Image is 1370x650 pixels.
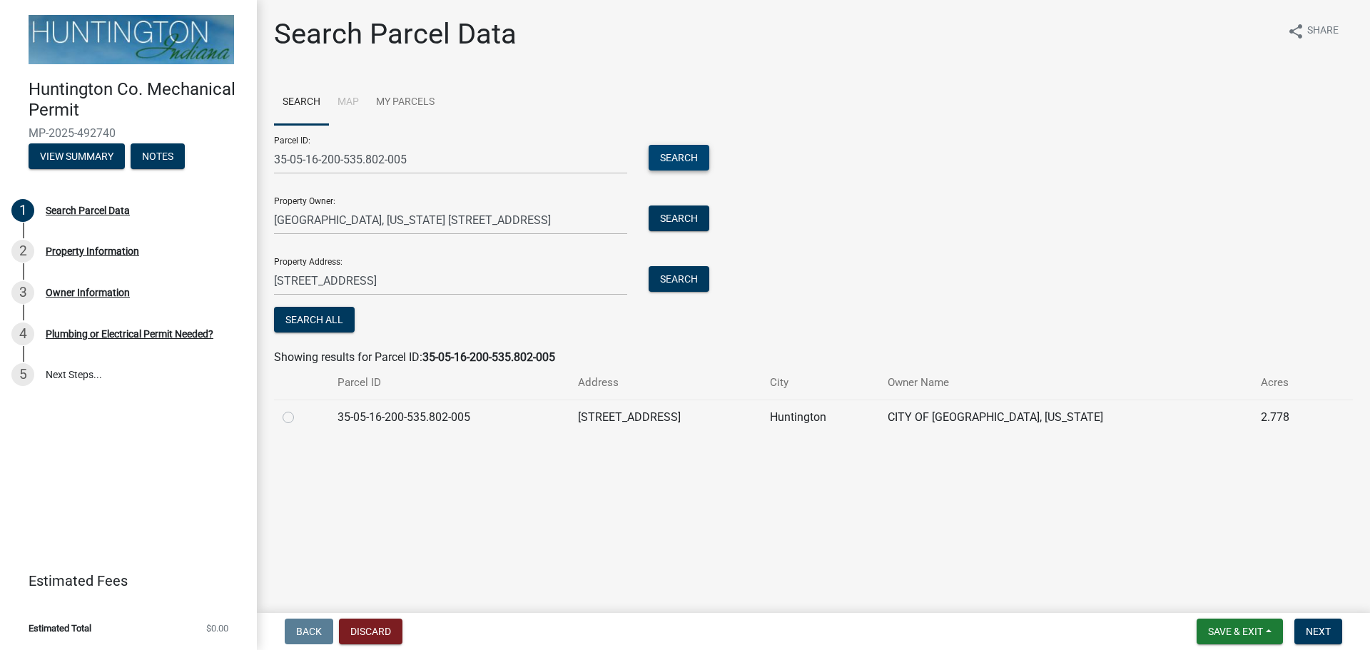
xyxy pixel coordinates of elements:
a: Search [274,80,329,126]
th: City [761,366,879,400]
td: CITY OF [GEOGRAPHIC_DATA], [US_STATE] [879,400,1252,435]
button: Back [285,619,333,644]
button: Search [649,205,709,231]
h1: Search Parcel Data [274,17,517,51]
span: Back [296,626,322,637]
button: Next [1294,619,1342,644]
div: Showing results for Parcel ID: [274,349,1353,366]
span: MP-2025-492740 [29,126,228,140]
td: 2.778 [1252,400,1326,435]
div: 4 [11,323,34,345]
button: Notes [131,143,185,169]
h4: Huntington Co. Mechanical Permit [29,79,245,121]
div: 2 [11,240,34,263]
div: 5 [11,363,34,386]
strong: 35-05-16-200-535.802-005 [422,350,555,364]
th: Address [569,366,761,400]
span: $0.00 [206,624,228,633]
span: Estimated Total [29,624,91,633]
div: 1 [11,199,34,222]
button: Search All [274,307,355,332]
td: Huntington [761,400,879,435]
td: 35-05-16-200-535.802-005 [329,400,569,435]
button: Save & Exit [1197,619,1283,644]
button: View Summary [29,143,125,169]
div: 3 [11,281,34,304]
button: Search [649,145,709,171]
button: shareShare [1276,17,1350,45]
th: Parcel ID [329,366,569,400]
div: Owner Information [46,288,130,298]
span: Save & Exit [1208,626,1263,637]
img: Huntington County, Indiana [29,15,234,64]
div: Plumbing or Electrical Permit Needed? [46,329,213,339]
span: Share [1307,23,1339,40]
wm-modal-confirm: Summary [29,151,125,163]
span: Next [1306,626,1331,637]
button: Search [649,266,709,292]
a: Estimated Fees [11,567,234,595]
button: Discard [339,619,402,644]
td: [STREET_ADDRESS] [569,400,761,435]
wm-modal-confirm: Notes [131,151,185,163]
th: Acres [1252,366,1326,400]
div: Property Information [46,246,139,256]
a: My Parcels [367,80,443,126]
i: share [1287,23,1304,40]
th: Owner Name [879,366,1252,400]
div: Search Parcel Data [46,205,130,215]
